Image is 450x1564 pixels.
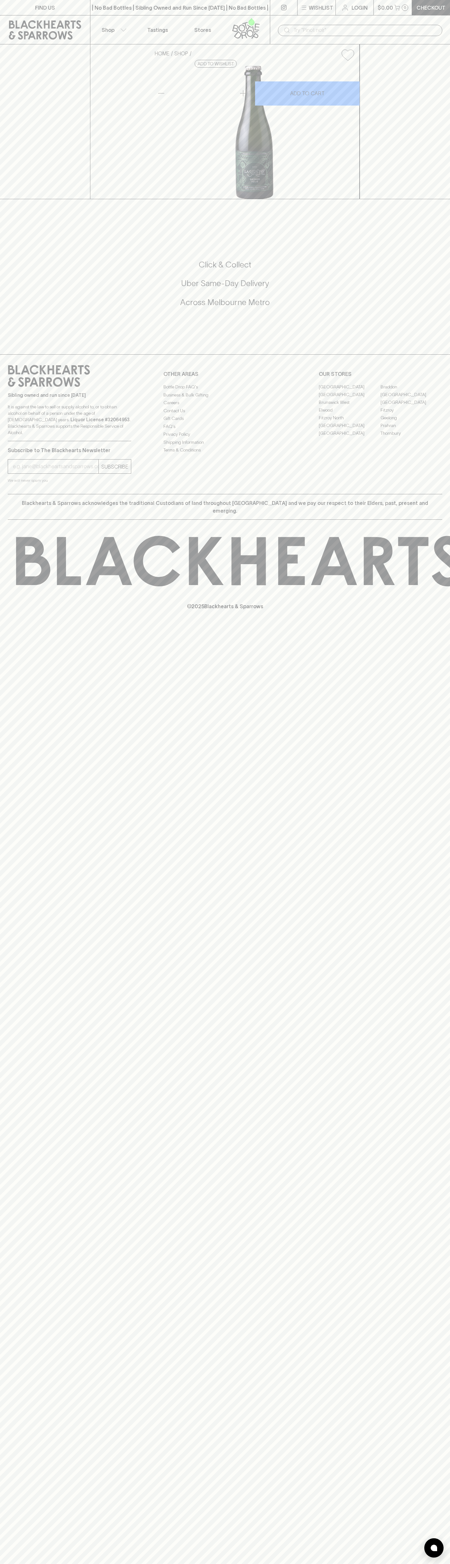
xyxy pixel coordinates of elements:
[293,25,437,35] input: Try "Pinot noir"
[319,414,381,422] a: Fitzroy North
[319,391,381,398] a: [GEOGRAPHIC_DATA]
[90,15,135,44] button: Shop
[163,399,287,407] a: Careers
[309,4,333,12] p: Wishlist
[174,51,188,56] a: SHOP
[339,47,357,63] button: Add to wishlist
[8,297,442,308] h5: Across Melbourne Metro
[163,383,287,391] a: Bottle Drop FAQ's
[381,391,442,398] a: [GEOGRAPHIC_DATA]
[195,60,237,68] button: Add to wishlist
[381,429,442,437] a: Thornbury
[8,259,442,270] h5: Click & Collect
[378,4,393,12] p: $0.00
[8,446,131,454] p: Subscribe to The Blackhearts Newsletter
[150,66,359,199] img: 40752.png
[163,415,287,423] a: Gift Cards
[99,460,131,473] button: SUBSCRIBE
[163,423,287,430] a: FAQ's
[381,398,442,406] a: [GEOGRAPHIC_DATA]
[13,499,437,515] p: Blackhearts & Sparrows acknowledges the traditional Custodians of land throughout [GEOGRAPHIC_DAT...
[8,278,442,289] h5: Uber Same-Day Delivery
[381,422,442,429] a: Prahran
[102,26,115,34] p: Shop
[163,446,287,454] a: Terms & Conditions
[8,392,131,398] p: Sibling owned and run since [DATE]
[381,406,442,414] a: Fitzroy
[319,422,381,429] a: [GEOGRAPHIC_DATA]
[155,51,170,56] a: HOME
[319,406,381,414] a: Elwood
[35,4,55,12] p: FIND US
[163,438,287,446] a: Shipping Information
[319,429,381,437] a: [GEOGRAPHIC_DATA]
[70,417,130,422] strong: Liquor License #32064953
[255,81,360,106] button: ADD TO CART
[163,370,287,378] p: OTHER AREAS
[352,4,368,12] p: Login
[8,234,442,341] div: Call to action block
[163,391,287,399] a: Business & Bulk Gifting
[180,15,225,44] a: Stores
[101,463,128,470] p: SUBSCRIBE
[194,26,211,34] p: Stores
[290,89,325,97] p: ADD TO CART
[13,461,98,472] input: e.g. jane@blackheartsandsparrows.com.au
[431,1545,437,1551] img: bubble-icon
[417,4,445,12] p: Checkout
[8,404,131,436] p: It is against the law to sell or supply alcohol to, or to obtain alcohol on behalf of a person un...
[163,407,287,414] a: Contact Us
[319,398,381,406] a: Brunswick West
[381,383,442,391] a: Braddon
[163,431,287,438] a: Privacy Policy
[135,15,180,44] a: Tastings
[319,383,381,391] a: [GEOGRAPHIC_DATA]
[147,26,168,34] p: Tastings
[8,477,131,484] p: We will never spam you
[319,370,442,378] p: OUR STORES
[381,414,442,422] a: Geelong
[404,6,406,9] p: 0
